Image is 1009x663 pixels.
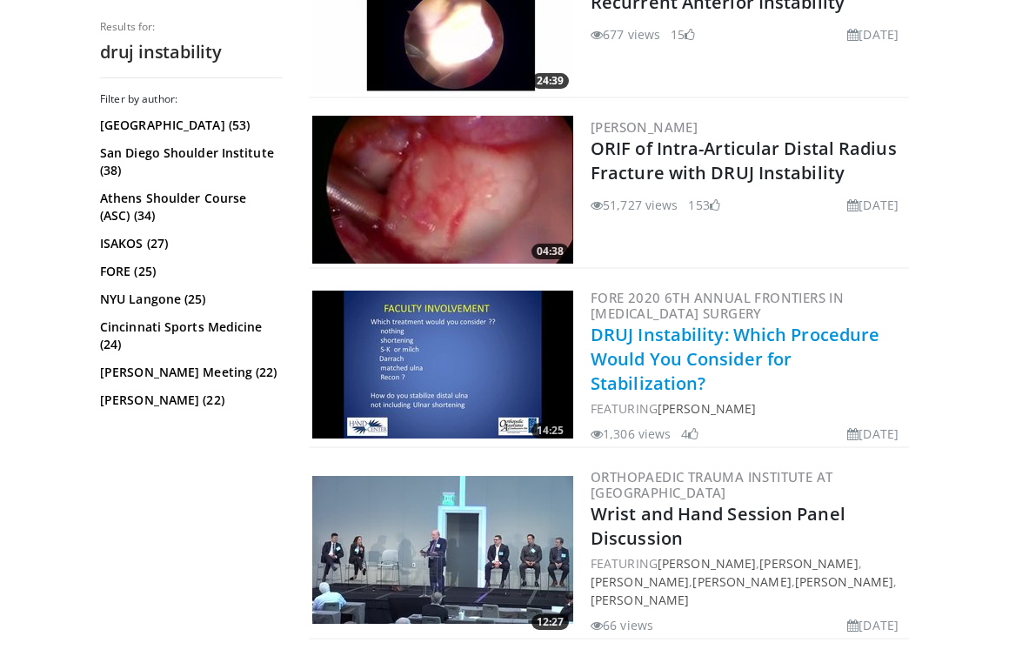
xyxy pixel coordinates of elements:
[312,476,573,624] img: d3c0500f-8383-4c90-b468-41eabe4900dc.300x170_q85_crop-smart_upscale.jpg
[591,468,832,501] a: Orthopaedic Trauma Institute at [GEOGRAPHIC_DATA]
[591,118,698,136] a: [PERSON_NAME]
[591,425,671,443] li: 1,306 views
[531,614,569,630] span: 12:27
[658,400,756,417] a: [PERSON_NAME]
[759,555,858,572] a: [PERSON_NAME]
[100,318,278,353] a: Cincinnati Sports Medicine (24)
[312,291,573,439] img: f7f1de2a-1346-44eb-b710-7c089a73d5af.300x170_q85_crop-smart_upscale.jpg
[312,476,573,624] a: 12:27
[531,244,569,259] span: 04:38
[692,573,791,590] a: [PERSON_NAME]
[591,573,689,590] a: [PERSON_NAME]
[100,117,278,134] a: [GEOGRAPHIC_DATA] (53)
[847,196,899,214] li: [DATE]
[591,289,844,322] a: FORE 2020 6th Annual Frontiers in [MEDICAL_DATA] Surgery
[688,196,719,214] li: 153
[847,25,899,44] li: [DATE]
[312,116,573,264] img: f205fea7-5dbf-4452-aea8-dd2b960063ad.300x170_q85_crop-smart_upscale.jpg
[591,137,897,184] a: ORIF of Intra-Articular Distal Radius Fracture with DRUJ Instability
[591,554,905,609] div: FEATURING , , , , ,
[591,399,905,418] div: FEATURING
[100,20,283,34] p: Results for:
[591,502,845,550] a: Wrist and Hand Session Panel Discussion
[591,323,879,395] a: DRUJ Instability: Which Procedure Would You Consider for Stabilization?
[100,392,278,409] a: [PERSON_NAME] (22)
[100,291,278,308] a: NYU Langone (25)
[100,144,278,179] a: San Diego Shoulder Institute (38)
[847,425,899,443] li: [DATE]
[658,555,756,572] a: [PERSON_NAME]
[847,616,899,634] li: [DATE]
[312,116,573,264] a: 04:38
[100,263,278,280] a: FORE (25)
[100,364,278,381] a: [PERSON_NAME] Meeting (22)
[531,423,569,439] span: 14:25
[795,573,893,590] a: [PERSON_NAME]
[100,235,278,252] a: ISAKOS (27)
[681,425,698,443] li: 4
[591,25,660,44] li: 677 views
[100,190,278,224] a: Athens Shoulder Course (ASC) (34)
[100,92,283,106] h3: Filter by author:
[312,291,573,439] a: 14:25
[100,41,283,64] h2: druj instability
[591,196,678,214] li: 51,727 views
[671,25,695,44] li: 15
[591,616,653,634] li: 66 views
[591,592,689,608] a: [PERSON_NAME]
[531,73,569,89] span: 24:39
